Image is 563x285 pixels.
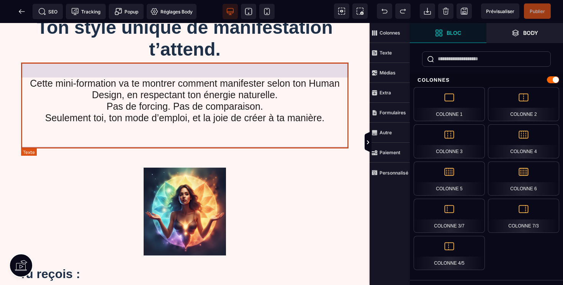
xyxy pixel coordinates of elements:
span: Importer [420,3,435,19]
div: Colonne 1 [414,87,485,121]
div: Colonnes [410,73,563,87]
span: Popup [115,8,138,15]
strong: Extra [380,90,391,96]
span: Voir mobile [259,4,275,19]
span: Prévisualiser [486,8,514,14]
text: Tu reçois : [19,242,350,260]
span: Personnalisé [370,163,410,183]
span: Paiement [370,143,410,163]
strong: Formulaires [380,110,406,115]
strong: Médias [380,70,396,76]
span: Rétablir [395,3,411,19]
span: Autre [370,123,410,143]
div: Colonne 7/3 [488,199,559,233]
strong: Texte [380,50,392,56]
text: Cette mini-formation va te montrer comment manifester selon ton Human Design, en respectant ton é... [21,40,349,102]
div: Colonne 2 [488,87,559,121]
span: Créer une alerte modale [109,4,144,19]
div: Colonne 4/5 [414,236,485,270]
strong: Body [523,30,538,36]
span: Médias [370,63,410,83]
span: Enregistrer le contenu [524,3,551,19]
span: Capture d'écran [352,3,368,19]
div: Colonne 5 [414,161,485,196]
strong: Paiement [380,150,400,155]
span: Texte [370,43,410,63]
div: Colonne 6 [488,161,559,196]
span: Ouvrir les calques [486,23,563,43]
strong: Personnalisé [380,170,408,176]
span: Réglages Body [151,8,193,15]
span: Publier [530,8,545,14]
span: SEO [38,8,57,15]
img: 6cecefda840579d016cac462d45ffed3_Beige_Et_Blanc_Minimaliste_Merci_Publication_Instagram_(588_x_71... [144,145,226,232]
span: Retour [14,4,29,19]
span: Aperçu [481,3,519,19]
span: Extra [370,83,410,103]
span: Enregistrer [457,3,472,19]
span: Nettoyage [438,3,453,19]
div: Colonne 4 [488,124,559,158]
span: Code de suivi [66,4,106,19]
div: Colonne 3/7 [414,199,485,233]
strong: Autre [380,130,392,135]
div: Colonne 3 [414,124,485,158]
span: Ouvrir les blocs [410,23,486,43]
span: Voir tablette [241,4,256,19]
span: Voir les composants [334,3,349,19]
strong: Bloc [447,30,461,36]
span: Formulaires [370,103,410,123]
strong: Colonnes [380,30,400,36]
span: Afficher les vues [410,131,417,154]
span: Défaire [377,3,392,19]
span: Colonnes [370,23,410,43]
span: Voir bureau [223,4,238,19]
span: Tracking [71,8,100,15]
span: Favicon [147,4,196,19]
span: Métadata SEO [33,4,63,19]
